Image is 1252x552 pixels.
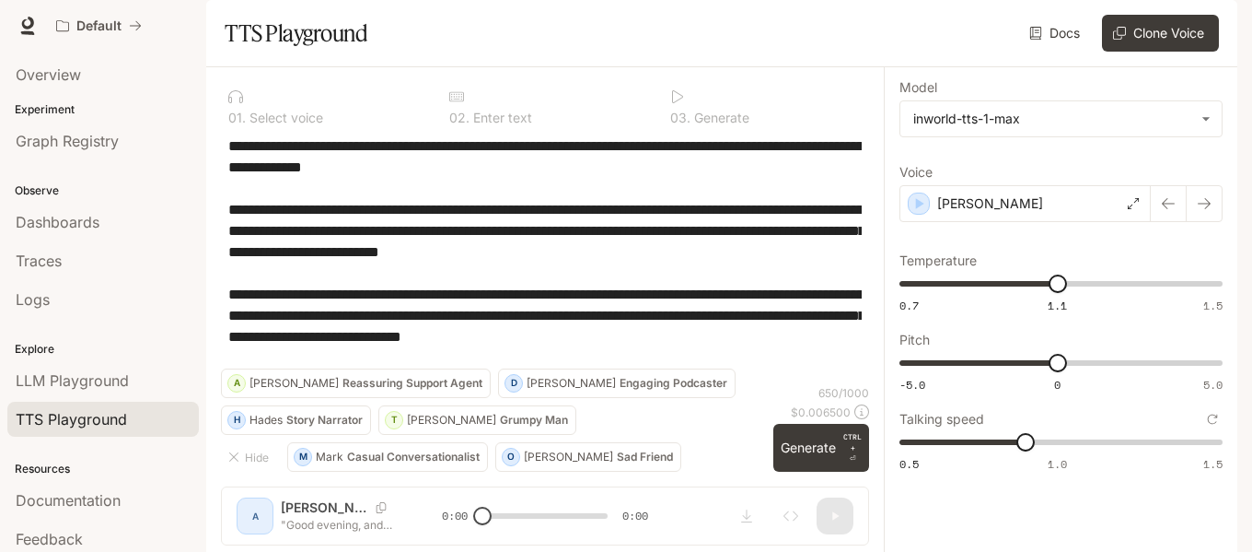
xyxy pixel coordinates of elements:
[225,15,367,52] h1: TTS Playground
[469,112,532,124] p: Enter text
[228,405,245,435] div: H
[500,415,568,426] p: Grumpy Man
[295,442,311,472] div: M
[620,378,727,389] p: Engaging Podcaster
[495,442,681,472] button: O[PERSON_NAME]Sad Friend
[386,405,402,435] div: T
[1048,298,1067,313] span: 1.1
[228,112,246,124] p: 0 1 .
[937,194,1043,213] p: [PERSON_NAME]
[843,431,862,464] p: ⏎
[899,377,925,393] span: -5.0
[503,442,519,472] div: O
[899,334,930,346] p: Pitch
[690,112,749,124] p: Generate
[900,101,1222,136] div: inworld-tts-1-max
[246,112,323,124] p: Select voice
[899,413,984,426] p: Talking speed
[449,112,469,124] p: 0 2 .
[378,405,576,435] button: T[PERSON_NAME]Grumpy Man
[221,369,491,398] button: A[PERSON_NAME]Reassuring Support Agent
[913,110,1192,128] div: inworld-tts-1-max
[228,369,245,398] div: A
[407,415,496,426] p: [PERSON_NAME]
[899,456,919,472] span: 0.5
[221,405,371,435] button: HHadesStory Narrator
[1203,298,1223,313] span: 1.5
[249,378,339,389] p: [PERSON_NAME]
[773,424,869,472] button: GenerateCTRL +⏎
[249,415,283,426] p: Hades
[1026,15,1087,52] a: Docs
[342,378,482,389] p: Reassuring Support Agent
[1203,377,1223,393] span: 5.0
[1202,409,1223,429] button: Reset to default
[287,442,488,472] button: MMarkCasual Conversationalist
[347,452,480,463] p: Casual Conversationalist
[899,166,933,179] p: Voice
[527,378,616,389] p: [PERSON_NAME]
[286,415,363,426] p: Story Narrator
[505,369,522,398] div: D
[899,81,937,94] p: Model
[899,298,919,313] span: 0.7
[899,254,977,267] p: Temperature
[617,452,673,463] p: Sad Friend
[316,452,343,463] p: Mark
[1203,456,1223,472] span: 1.5
[843,431,862,453] p: CTRL +
[1102,15,1219,52] button: Clone Voice
[498,369,736,398] button: D[PERSON_NAME]Engaging Podcaster
[524,452,613,463] p: [PERSON_NAME]
[1048,456,1067,472] span: 1.0
[221,442,280,472] button: Hide
[670,112,690,124] p: 0 3 .
[48,7,150,44] button: All workspaces
[76,18,122,34] p: Default
[1054,377,1061,393] span: 0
